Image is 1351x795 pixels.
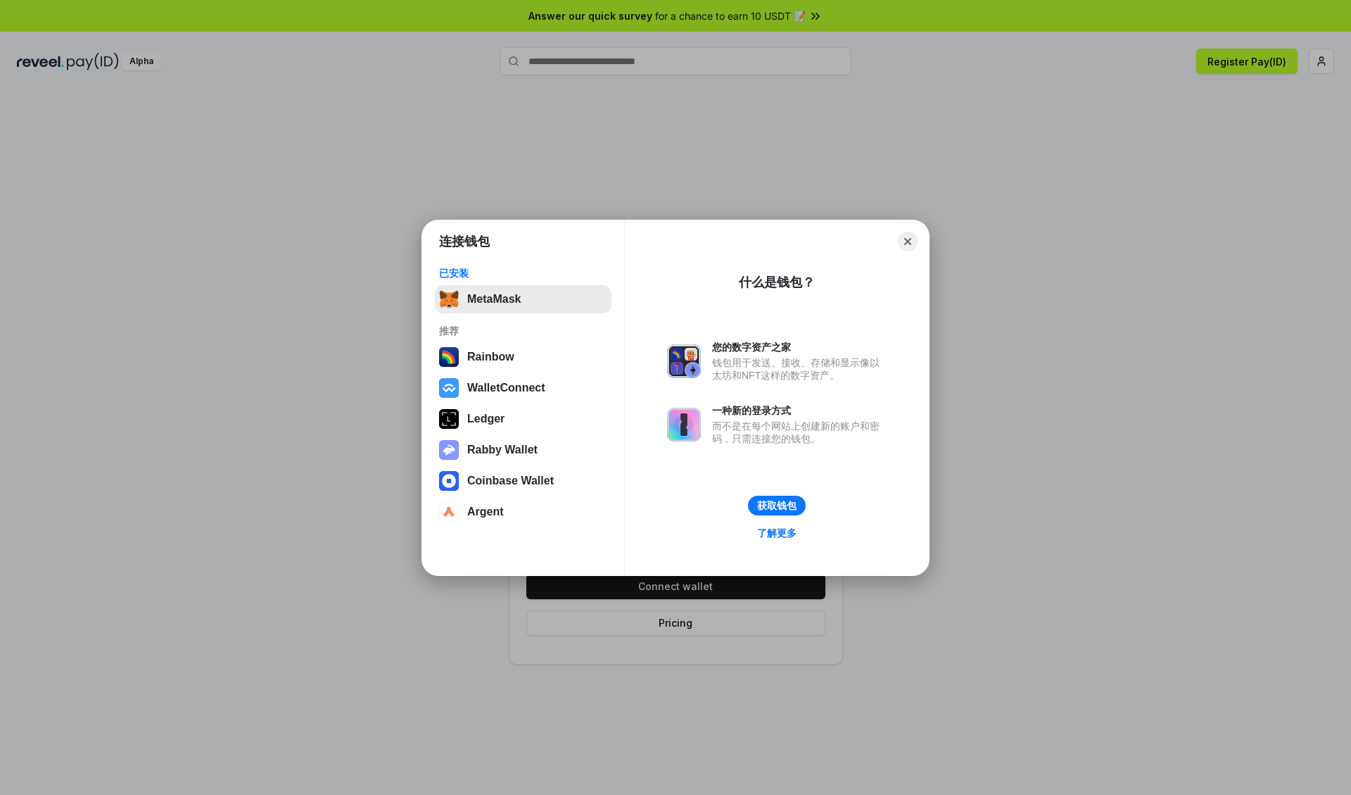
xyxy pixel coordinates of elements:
[667,344,701,378] img: svg+xml,%3Csvg%20xmlns%3D%22http%3A%2F%2Fwww.w3.org%2F2000%2Fsvg%22%20fill%3D%22none%22%20viewBox...
[435,374,611,402] button: WalletConnect
[439,289,459,309] img: svg+xml,%3Csvg%20fill%3D%22none%22%20height%3D%2233%22%20viewBox%3D%220%200%2035%2033%22%20width%...
[467,475,554,487] div: Coinbase Wallet
[712,356,887,382] div: 钱包用于发送、接收、存储和显示像以太坊和NFT这样的数字资产。
[439,409,459,429] img: svg+xml,%3Csvg%20xmlns%3D%22http%3A%2F%2Fwww.w3.org%2F2000%2Fsvg%22%20width%3D%2228%22%20height%3...
[439,347,459,367] img: svg+xml,%3Csvg%20width%3D%22120%22%20height%3D%22120%22%20viewBox%3D%220%200%20120%20120%22%20fil...
[435,498,611,526] button: Argent
[467,351,514,363] div: Rainbow
[757,499,797,512] div: 获取钱包
[435,405,611,433] button: Ledger
[439,440,459,460] img: svg+xml,%3Csvg%20xmlns%3D%22http%3A%2F%2Fwww.w3.org%2F2000%2Fsvg%22%20fill%3D%22none%22%20viewBox...
[439,267,607,280] div: 已安装
[467,293,521,306] div: MetaMask
[467,413,505,425] div: Ledger
[467,382,545,394] div: WalletConnect
[439,325,607,337] div: 推荐
[467,506,504,518] div: Argent
[757,527,797,539] div: 了解更多
[435,467,611,495] button: Coinbase Wallet
[435,285,611,313] button: MetaMask
[712,420,887,445] div: 而不是在每个网站上创建新的账户和密码，只需连接您的钱包。
[439,471,459,491] img: svg+xml,%3Csvg%20width%3D%2228%22%20height%3D%2228%22%20viewBox%3D%220%200%2028%2028%22%20fill%3D...
[739,274,815,291] div: 什么是钱包？
[749,524,805,542] a: 了解更多
[439,502,459,522] img: svg+xml,%3Csvg%20width%3D%2228%22%20height%3D%2228%22%20viewBox%3D%220%200%2028%2028%22%20fill%3D...
[435,436,611,464] button: Rabby Wallet
[467,444,538,456] div: Rabby Wallet
[667,408,701,442] img: svg+xml,%3Csvg%20xmlns%3D%22http%3A%2F%2Fwww.w3.org%2F2000%2Fsvg%22%20fill%3D%22none%22%20viewBox...
[439,233,490,250] h1: 连接钱包
[439,378,459,398] img: svg+xml,%3Csvg%20width%3D%2228%22%20height%3D%2228%22%20viewBox%3D%220%200%2028%2028%22%20fill%3D...
[435,343,611,371] button: Rainbow
[898,232,918,251] button: Close
[712,341,887,353] div: 您的数字资产之家
[748,496,806,515] button: 获取钱包
[712,404,887,417] div: 一种新的登录方式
